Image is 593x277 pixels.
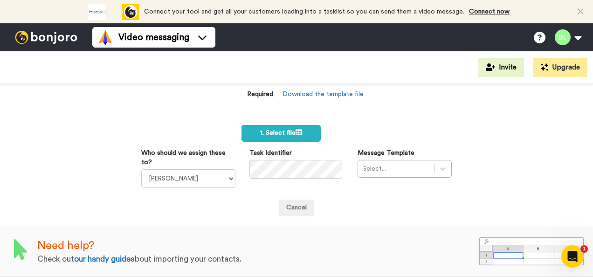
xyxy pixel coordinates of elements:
a: Cancel [279,200,314,216]
label: Who should we assign these to? [141,148,235,167]
button: Invite [478,58,524,77]
label: Message Template [358,148,414,158]
iframe: Intercom live chat [561,245,584,268]
a: Download the template file [283,91,364,97]
div: animation [88,4,139,20]
img: vm-color.svg [98,30,113,45]
a: Connect now [469,8,510,15]
div: Check out about importing your contacts. [37,254,479,265]
label: Task Identifier [249,148,292,158]
a: our handy guide [74,255,131,263]
span: Video messaging [118,31,189,44]
img: bj-logo-header-white.svg [11,31,81,44]
div: Need help? [37,238,479,254]
span: 1 [580,245,588,253]
span: Connect your tool and get all your customers loading into a tasklist so you can send them a video... [144,8,464,15]
button: Upgrade [533,58,587,77]
dt: Required [199,90,273,99]
span: 1. Select file [260,130,302,136]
